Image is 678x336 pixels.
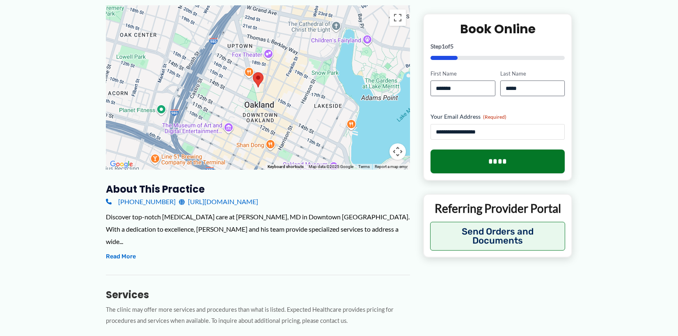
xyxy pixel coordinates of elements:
button: Read More [106,252,136,262]
h3: Services [106,288,410,301]
a: Report a map error [375,164,408,169]
span: 5 [450,42,454,49]
p: The clinic may offer more services and procedures than what is listed. Expected Healthcare provid... [106,304,410,327]
p: Referring Provider Portal [430,201,565,216]
button: Map camera controls [389,143,406,160]
a: Terms (opens in new tab) [358,164,370,169]
h3: About this practice [106,183,410,196]
div: Discover top-notch [MEDICAL_DATA] care at [PERSON_NAME], MD in Downtown [GEOGRAPHIC_DATA]. With a... [106,211,410,247]
img: Google [108,159,135,170]
a: Open this area in Google Maps (opens a new window) [108,159,135,170]
button: Send Orders and Documents [430,222,565,251]
a: [URL][DOMAIN_NAME] [179,196,258,208]
button: Toggle fullscreen view [389,9,406,26]
span: 1 [442,42,445,49]
span: (Required) [483,114,506,120]
button: Keyboard shortcuts [268,164,304,170]
h2: Book Online [431,21,565,37]
span: Map data ©2025 Google [309,164,353,169]
label: Last Name [500,69,565,77]
label: Your Email Address [431,113,565,121]
a: [PHONE_NUMBER] [106,196,176,208]
label: First Name [431,69,495,77]
p: Step of [431,43,565,49]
